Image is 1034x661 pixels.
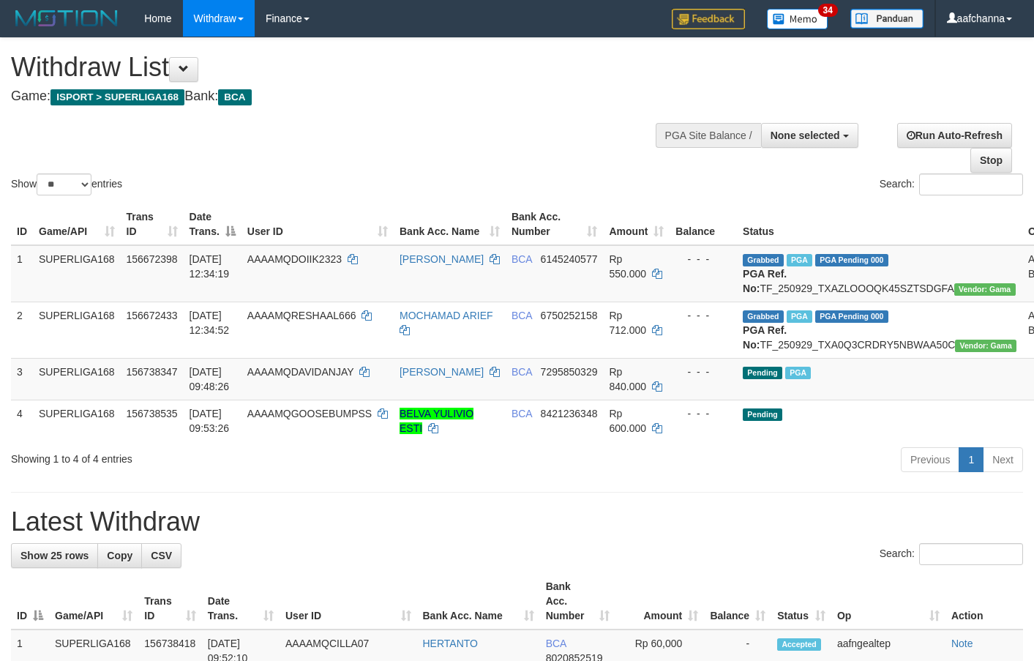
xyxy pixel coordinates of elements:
[11,573,49,630] th: ID: activate to sort column descending
[11,358,33,400] td: 3
[241,203,394,245] th: User ID: activate to sort column ascending
[704,573,771,630] th: Balance: activate to sort column ascending
[880,543,1023,565] label: Search:
[506,203,604,245] th: Bank Acc. Number: activate to sort column ascending
[675,308,731,323] div: - - -
[850,9,924,29] img: panduan.png
[20,550,89,561] span: Show 25 rows
[33,358,121,400] td: SUPERLIGA168
[127,366,178,378] span: 156738347
[37,173,91,195] select: Showentries
[11,173,122,195] label: Show entries
[897,123,1012,148] a: Run Auto-Refresh
[743,254,784,266] span: Grabbed
[247,366,353,378] span: AAAAMQDAVIDANJAY
[743,324,787,351] b: PGA Ref. No:
[737,302,1022,358] td: TF_250929_TXA0Q3CRDRY5NBWAA50C
[50,89,184,105] span: ISPORT > SUPERLIGA168
[785,367,811,379] span: Marked by aafsoycanthlai
[11,302,33,358] td: 2
[11,400,33,441] td: 4
[218,89,251,105] span: BCA
[11,446,420,466] div: Showing 1 to 4 of 4 entries
[959,447,984,472] a: 1
[777,638,821,651] span: Accepted
[901,447,959,472] a: Previous
[190,408,230,434] span: [DATE] 09:53:26
[771,573,831,630] th: Status: activate to sort column ascending
[11,507,1023,537] h1: Latest Withdraw
[127,310,178,321] span: 156672433
[11,245,33,302] td: 1
[151,550,172,561] span: CSV
[672,9,745,29] img: Feedback.jpg
[11,543,98,568] a: Show 25 rows
[954,283,1016,296] span: Vendor URL: https://trx31.1velocity.biz
[400,408,473,434] a: BELVA YULIVIO ESTI
[919,173,1023,195] input: Search:
[609,310,646,336] span: Rp 712.000
[675,252,731,266] div: - - -
[400,310,493,321] a: MOCHAMAD ARIEF
[787,254,812,266] span: Marked by aafsoycanthlai
[127,253,178,265] span: 156672398
[11,203,33,245] th: ID
[951,638,973,649] a: Note
[955,340,1016,352] span: Vendor URL: https://trx31.1velocity.biz
[880,173,1023,195] label: Search:
[121,203,184,245] th: Trans ID: activate to sort column ascending
[190,310,230,336] span: [DATE] 12:34:52
[609,408,646,434] span: Rp 600.000
[247,408,372,419] span: AAAAMQGOOSEBUMPSS
[743,408,782,421] span: Pending
[107,550,132,561] span: Copy
[512,310,532,321] span: BCA
[11,53,675,82] h1: Withdraw List
[400,366,484,378] a: [PERSON_NAME]
[138,573,201,630] th: Trans ID: activate to sort column ascending
[541,310,598,321] span: Copy 6750252158 to clipboard
[787,310,812,323] span: Marked by aafsoycanthlai
[615,573,704,630] th: Amount: activate to sort column ascending
[609,253,646,280] span: Rp 550.000
[546,638,566,649] span: BCA
[202,573,280,630] th: Date Trans.: activate to sort column ascending
[609,366,646,392] span: Rp 840.000
[818,4,838,17] span: 34
[141,543,181,568] a: CSV
[394,203,506,245] th: Bank Acc. Name: activate to sort column ascending
[970,148,1012,173] a: Stop
[512,366,532,378] span: BCA
[675,365,731,379] div: - - -
[983,447,1023,472] a: Next
[400,253,484,265] a: [PERSON_NAME]
[541,366,598,378] span: Copy 7295850329 to clipboard
[247,310,356,321] span: AAAAMQRESHAAL666
[33,400,121,441] td: SUPERLIGA168
[743,367,782,379] span: Pending
[831,573,945,630] th: Op: activate to sort column ascending
[737,203,1022,245] th: Status
[541,253,598,265] span: Copy 6145240577 to clipboard
[190,253,230,280] span: [DATE] 12:34:19
[417,573,540,630] th: Bank Acc. Name: activate to sort column ascending
[11,7,122,29] img: MOTION_logo.png
[737,245,1022,302] td: TF_250929_TXAZLOOOQK45SZTSDGFA
[815,254,888,266] span: PGA Pending
[33,203,121,245] th: Game/API: activate to sort column ascending
[280,573,417,630] th: User ID: activate to sort column ascending
[190,366,230,392] span: [DATE] 09:48:26
[919,543,1023,565] input: Search:
[675,406,731,421] div: - - -
[767,9,828,29] img: Button%20Memo.svg
[815,310,888,323] span: PGA Pending
[512,408,532,419] span: BCA
[127,408,178,419] span: 156738535
[247,253,342,265] span: AAAAMQDOIIK2323
[761,123,858,148] button: None selected
[670,203,737,245] th: Balance
[743,310,784,323] span: Grabbed
[184,203,241,245] th: Date Trans.: activate to sort column descending
[49,573,138,630] th: Game/API: activate to sort column ascending
[945,573,1023,630] th: Action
